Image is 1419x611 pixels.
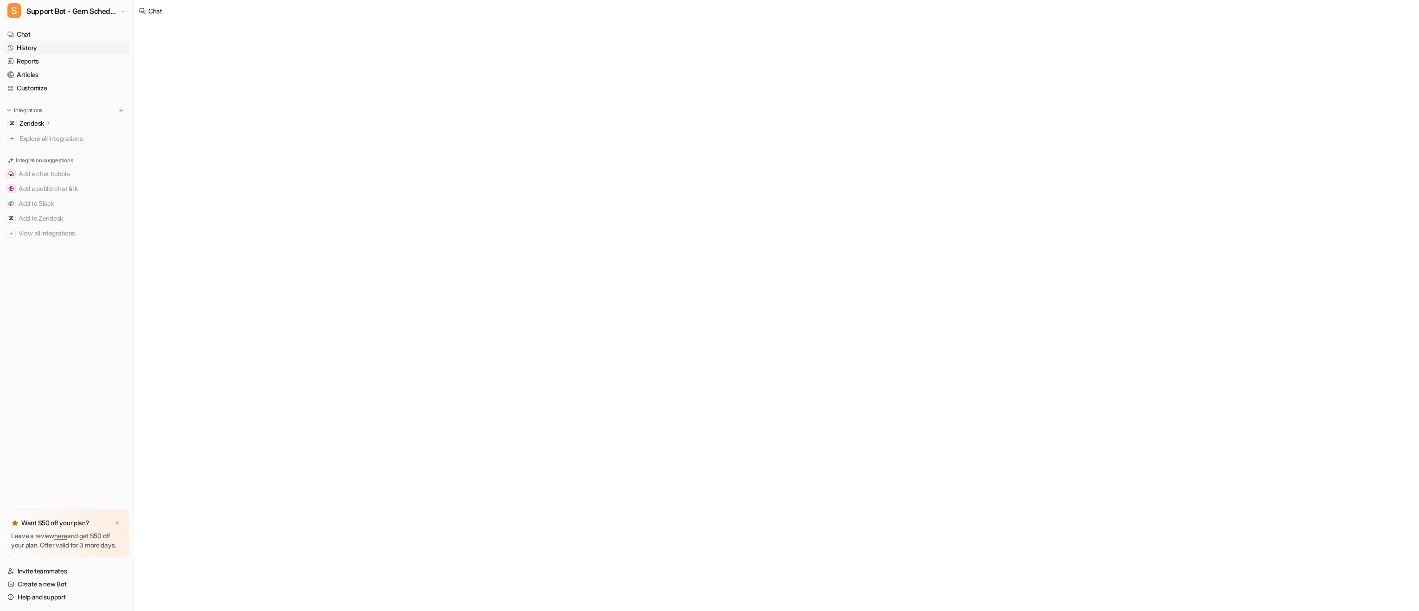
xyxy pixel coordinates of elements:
img: View all integrations [8,230,14,236]
a: Help and support [4,591,129,604]
span: Explore all integrations [19,131,126,146]
button: Add a chat bubbleAdd a chat bubble [4,166,129,181]
a: Explore all integrations [4,132,129,145]
img: Add to Zendesk [8,216,14,221]
a: Articles [4,68,129,81]
button: Add to ZendeskAdd to Zendesk [4,211,129,226]
img: star [11,519,19,527]
p: Integration suggestions [16,156,73,165]
a: Reports [4,55,129,68]
a: Invite teammates [4,565,129,578]
button: Add a public chat linkAdd a public chat link [4,181,129,196]
a: Chat [4,28,129,41]
img: menu_add.svg [118,107,124,114]
a: History [4,41,129,54]
span: S [7,3,21,18]
p: Integrations [14,107,43,114]
img: expand menu [6,107,12,114]
button: Add to SlackAdd to Slack [4,196,129,211]
span: Support Bot - Gem Scheduling [26,5,118,18]
a: Customize [4,82,129,95]
a: Create a new Bot [4,578,129,591]
img: Zendesk [9,121,15,126]
div: Chat [148,6,162,16]
a: here [54,532,67,540]
img: Add a public chat link [8,186,14,191]
p: Want $50 off your plan? [21,518,89,528]
button: View all integrationsView all integrations [4,226,129,241]
img: Add a chat bubble [8,171,14,177]
p: Zendesk [19,119,44,128]
img: Add to Slack [8,201,14,206]
button: Integrations [4,106,45,115]
img: explore all integrations [7,134,17,143]
img: x [115,520,120,526]
p: Leave a review and get $50 off your plan. Offer valid for 3 more days. [11,531,122,550]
